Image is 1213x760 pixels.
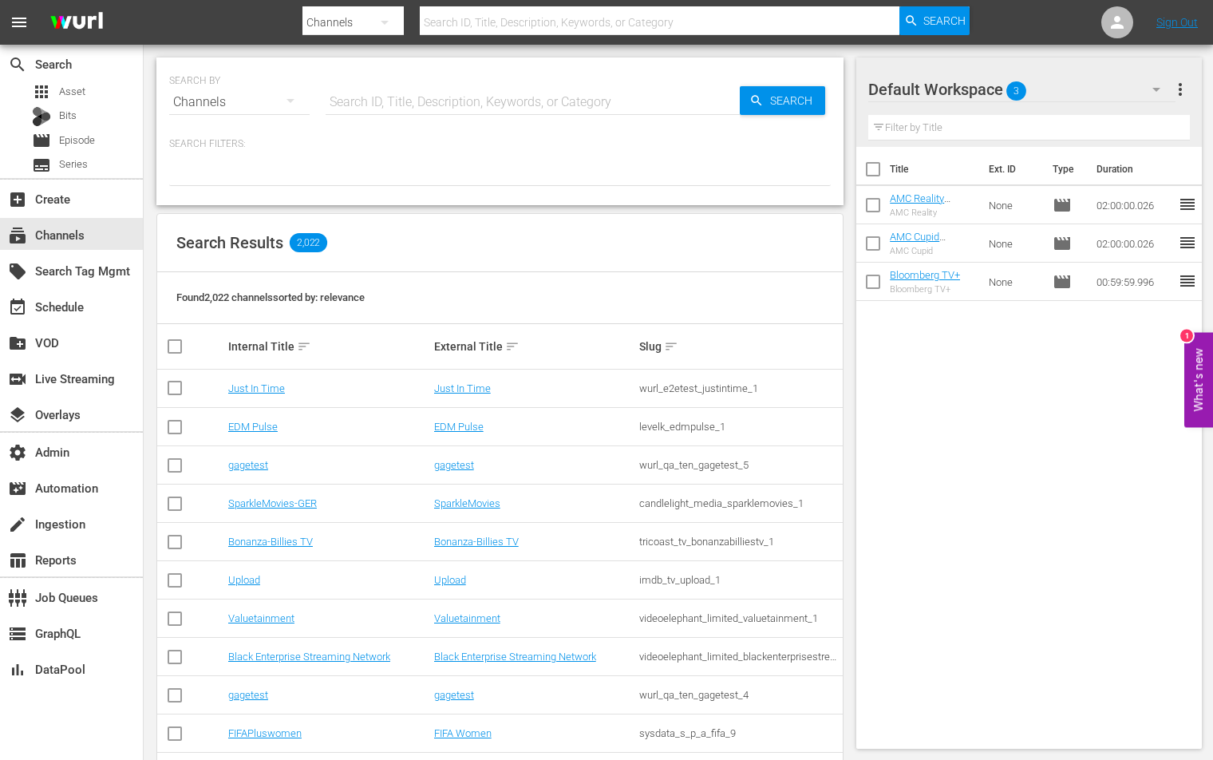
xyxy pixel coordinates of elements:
div: Channels [169,80,310,125]
span: Episode [32,131,51,150]
button: more_vert [1171,70,1190,109]
span: Search Results [176,233,283,252]
a: gagetest [434,459,474,471]
div: Bits [32,107,51,126]
a: gagetest [228,459,268,471]
a: Valuetainment [228,612,294,624]
td: None [982,263,1046,301]
span: Asset [32,82,51,101]
span: Automation [8,479,27,498]
span: DataPool [8,660,27,679]
span: Bits [59,108,77,124]
a: Valuetainment [434,612,500,624]
div: wurl_qa_ten_gagetest_4 [639,689,840,701]
span: Episode [1053,272,1072,291]
a: AMC Reality (Generic EPG) [890,192,953,216]
span: Series [59,156,88,172]
p: Search Filters: [169,137,831,151]
a: FIFAPluswomen [228,727,302,739]
span: Search [8,55,27,74]
a: Bonanza-Billies TV [228,536,313,548]
td: 02:00:00.026 [1090,186,1178,224]
span: VOD [8,334,27,353]
a: EDM Pulse [228,421,278,433]
div: sysdata_s_p_a_fifa_9 [639,727,840,739]
a: gagetest [228,689,268,701]
a: AMC Cupid (Generic EPG) [890,231,953,255]
span: Episode [1053,196,1072,215]
span: Search Tag Mgmt [8,262,27,281]
span: Asset [59,84,85,100]
div: Internal Title [228,337,429,356]
span: menu [10,13,29,32]
span: Schedule [8,298,27,317]
a: Upload [434,574,466,586]
a: gagetest [434,689,474,701]
span: Create [8,190,27,209]
th: Ext. ID [979,147,1043,192]
a: Bonanza-Billies TV [434,536,519,548]
div: External Title [434,337,635,356]
div: candlelight_media_sparklemovies_1 [639,497,840,509]
span: sort [664,339,678,354]
div: imdb_tv_upload_1 [639,574,840,586]
span: Episode [59,133,95,148]
a: Sign Out [1156,16,1198,29]
div: Bloomberg TV+ [890,284,960,295]
span: 2,022 [290,233,327,252]
a: Bloomberg TV+ [890,269,960,281]
span: reorder [1178,271,1197,291]
td: None [982,224,1046,263]
a: SparkleMovies [434,497,500,509]
div: levelk_edmpulse_1 [639,421,840,433]
span: Channels [8,226,27,245]
div: Default Workspace [868,67,1175,112]
span: 3 [1006,74,1026,108]
th: Title [890,147,979,192]
a: Black Enterprise Streaming Network [228,651,390,663]
span: Live Streaming [8,370,27,389]
img: ans4CAIJ8jUAAAAAAAAAAAAAAAAAAAAAAAAgQb4GAAAAAAAAAAAAAAAAAAAAAAAAJMjXAAAAAAAAAAAAAAAAAAAAAAAAgAT5G... [38,4,115,42]
span: Job Queues [8,588,27,608]
span: Admin [8,443,27,462]
span: Series [32,156,51,175]
div: AMC Reality [890,208,976,218]
div: videoelephant_limited_blackenterprisestreamingnetwork_1 [639,651,840,663]
td: None [982,186,1046,224]
span: Episode [1053,234,1072,253]
div: wurl_qa_ten_gagetest_5 [639,459,840,471]
span: Ingestion [8,515,27,534]
span: more_vert [1171,80,1190,99]
button: Search [740,86,825,115]
div: wurl_e2etest_justintime_1 [639,382,840,394]
a: FIFA Women [434,727,492,739]
div: tricoast_tv_bonanzabilliestv_1 [639,536,840,548]
span: reorder [1178,195,1197,214]
span: Found 2,022 channels sorted by: relevance [176,291,365,303]
span: Search [923,6,966,35]
a: SparkleMovies-GER [228,497,317,509]
div: videoelephant_limited_valuetainment_1 [639,612,840,624]
th: Type [1043,147,1087,192]
span: Search [764,86,825,115]
span: GraphQL [8,624,27,643]
td: 00:59:59.996 [1090,263,1178,301]
a: EDM Pulse [434,421,484,433]
a: Upload [228,574,260,586]
button: Open Feedback Widget [1184,333,1213,428]
th: Duration [1087,147,1183,192]
span: Reports [8,551,27,570]
a: Black Enterprise Streaming Network [434,651,596,663]
button: Search [899,6,970,35]
td: 02:00:00.026 [1090,224,1178,263]
div: 1 [1180,330,1193,342]
a: Just In Time [228,382,285,394]
a: Just In Time [434,382,491,394]
span: sort [505,339,520,354]
span: sort [297,339,311,354]
span: reorder [1178,233,1197,252]
div: AMC Cupid [890,246,976,256]
div: Slug [639,337,840,356]
span: Overlays [8,406,27,425]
